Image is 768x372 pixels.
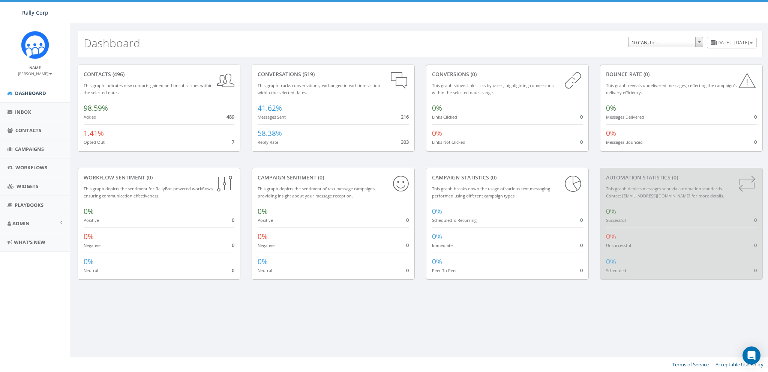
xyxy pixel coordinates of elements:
span: Dashboard [15,90,46,96]
div: Workflow Sentiment [84,174,234,181]
span: (496) [111,71,124,78]
small: Positive [258,217,273,223]
span: 0 [754,217,757,223]
span: 98.59% [84,103,108,113]
small: Negative [84,242,100,248]
span: 0 [580,139,583,145]
span: 10 CAN, Inc. [628,37,703,48]
span: 0% [84,206,94,216]
small: This graph shows link clicks by users, highlighting conversions within the selected dates range. [432,83,553,95]
span: 0% [258,232,268,241]
small: Added [84,114,96,120]
span: 0 [406,242,409,249]
small: Messages Sent [258,114,286,120]
span: Rally Corp [22,9,48,16]
small: Messages Bounced [606,139,643,145]
span: 0% [432,257,442,267]
span: 41.62% [258,103,282,113]
div: conversations [258,71,408,78]
img: Icon_1.png [21,31,49,59]
span: 0 [406,217,409,223]
span: 1.41% [84,128,104,138]
span: 0 [232,217,234,223]
small: This graph depicts messages sent via automation standards. Contact [EMAIL_ADDRESS][DOMAIN_NAME] f... [606,186,724,199]
small: This graph reveals undelivered messages, reflecting the campaign's delivery efficiency. [606,83,736,95]
span: Playbooks [15,202,43,208]
span: Campaigns [15,146,44,152]
a: [PERSON_NAME] [18,70,52,77]
span: 0% [606,103,616,113]
small: Successful [606,217,626,223]
span: 0% [432,206,442,216]
span: Workflows [15,164,47,171]
span: (0) [469,71,477,78]
span: 0 [580,267,583,274]
small: Neutral [258,268,272,273]
span: 0 [232,267,234,274]
span: (0) [489,174,496,181]
span: 0% [258,206,268,216]
small: This graph tracks conversations, exchanged in each interaction within the selected dates. [258,83,380,95]
small: Opted Out [84,139,105,145]
small: Peer To Peer [432,268,457,273]
span: 216 [401,113,409,120]
div: conversions [432,71,583,78]
span: 0 [406,267,409,274]
span: 0 [754,267,757,274]
span: 7 [232,139,234,145]
div: contacts [84,71,234,78]
small: Immediate [432,242,453,248]
div: Bounce Rate [606,71,757,78]
span: (0) [145,174,153,181]
span: 0% [84,257,94,267]
small: Unsuccessful [606,242,631,248]
small: This graph breaks down the usage of various text messaging performed using different campaign types. [432,186,550,199]
span: 0% [432,103,442,113]
small: Scheduled [606,268,626,273]
span: (0) [670,174,678,181]
span: (0) [642,71,649,78]
span: Inbox [15,108,31,115]
span: 0 [754,113,757,120]
span: 0% [606,257,616,267]
small: Reply Rate [258,139,278,145]
div: Automation Statistics [606,174,757,181]
span: Widgets [16,183,38,190]
span: 0% [84,232,94,241]
span: What's New [14,239,45,245]
small: Neutral [84,268,98,273]
small: Links Clicked [432,114,457,120]
small: Scheduled & Recurring [432,217,477,223]
span: 58.38% [258,128,282,138]
span: 0% [432,128,442,138]
span: 10 CAN, Inc. [628,37,703,47]
a: Terms of Service [672,361,709,368]
span: 0 [754,242,757,249]
span: 0% [606,232,616,241]
div: Campaign Sentiment [258,174,408,181]
span: 0 [754,139,757,145]
span: Contacts [15,127,41,134]
span: 0 [232,242,234,249]
span: 0% [606,128,616,138]
div: Campaign Statistics [432,174,583,181]
span: [DATE] - [DATE] [716,39,749,46]
small: This graph indicates new contacts gained and unsubscribes within the selected dates. [84,83,213,95]
span: 0% [432,232,442,241]
h2: Dashboard [84,37,140,49]
small: Negative [258,242,274,248]
span: 489 [226,113,234,120]
span: 0% [258,257,268,267]
small: This graph depicts the sentiment of text message campaigns, providing insight about your message ... [258,186,376,199]
span: (0) [316,174,324,181]
span: 0 [580,113,583,120]
div: Open Intercom Messenger [742,346,760,364]
span: 0 [580,242,583,249]
span: 0% [606,206,616,216]
small: Links Not Clicked [432,139,465,145]
span: (519) [301,71,315,78]
span: Admin [12,220,30,227]
small: [PERSON_NAME] [18,71,52,76]
a: Acceptable Use Policy [715,361,763,368]
span: 303 [401,139,409,145]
